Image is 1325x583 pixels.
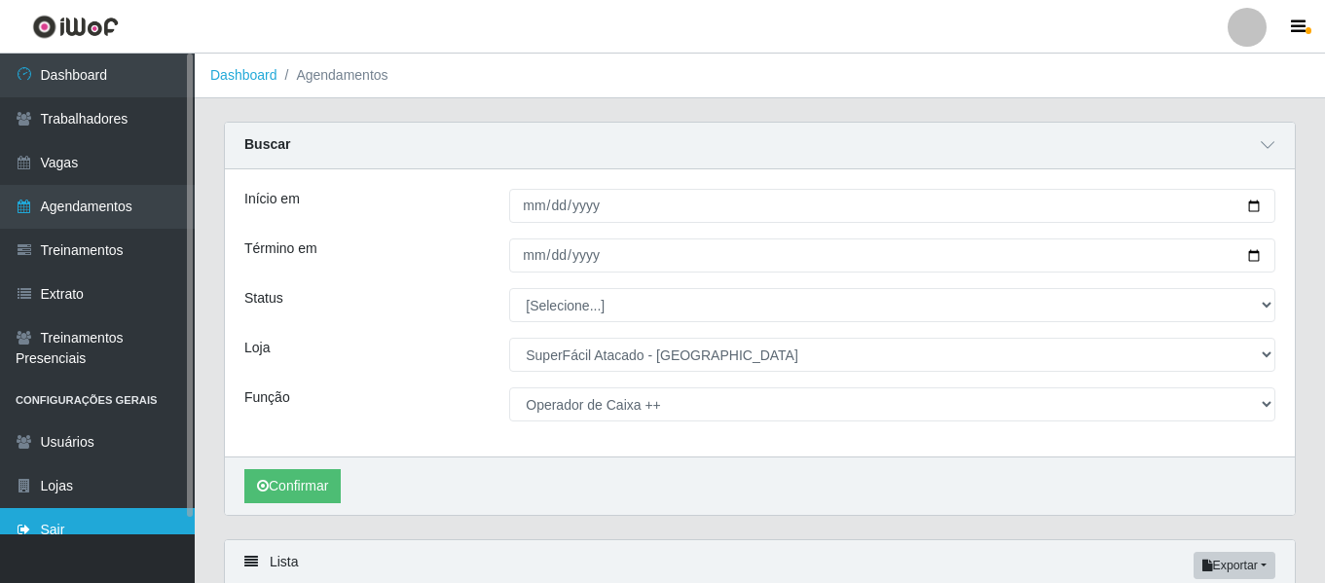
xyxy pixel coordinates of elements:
[32,15,119,39] img: CoreUI Logo
[509,189,1275,223] input: 00/00/0000
[244,288,283,309] label: Status
[244,136,290,152] strong: Buscar
[210,67,277,83] a: Dashboard
[244,387,290,408] label: Função
[277,65,388,86] li: Agendamentos
[244,238,317,259] label: Término em
[195,54,1325,98] nav: breadcrumb
[244,189,300,209] label: Início em
[509,238,1275,273] input: 00/00/0000
[244,469,341,503] button: Confirmar
[244,338,270,358] label: Loja
[1194,552,1275,579] button: Exportar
